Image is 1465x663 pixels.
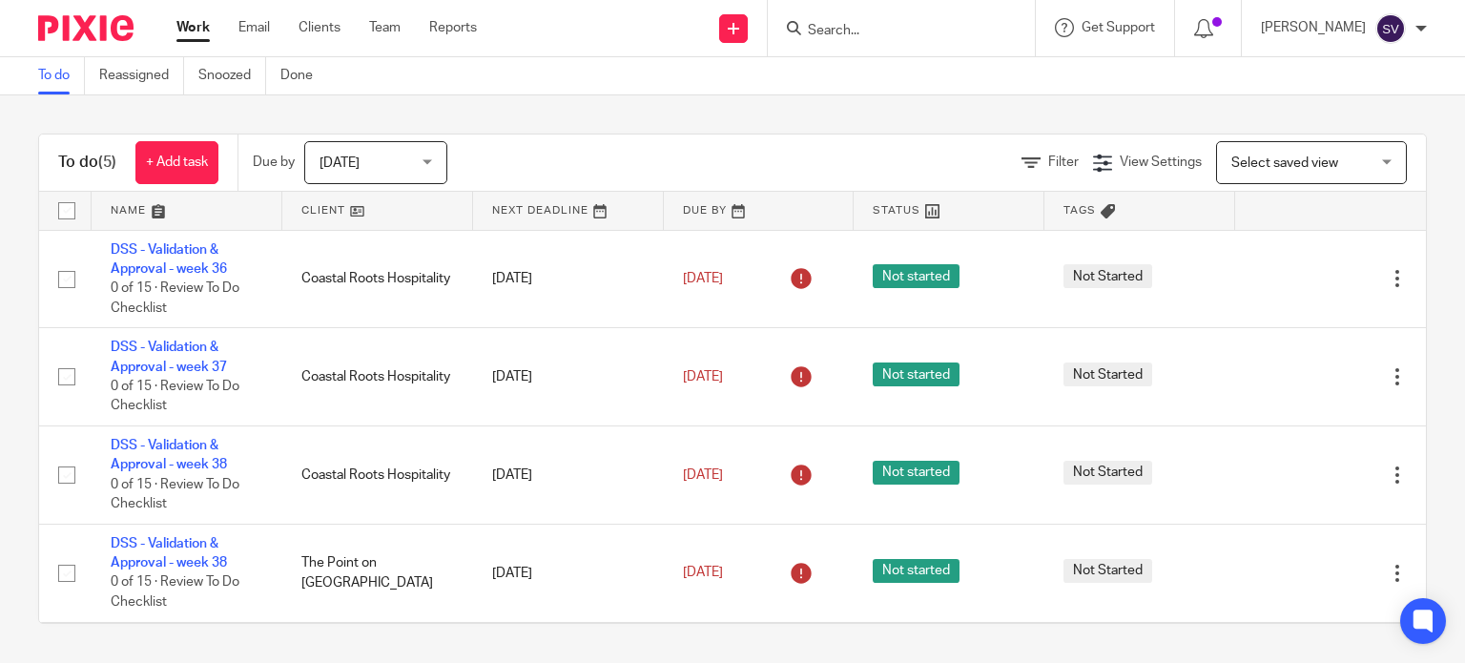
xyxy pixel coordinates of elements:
[369,18,401,37] a: Team
[1082,21,1155,34] span: Get Support
[1063,205,1096,216] span: Tags
[1120,155,1202,169] span: View Settings
[1063,559,1152,583] span: Not Started
[198,57,266,94] a: Snoozed
[111,281,239,315] span: 0 of 15 · Review To Do Checklist
[135,141,218,184] a: + Add task
[111,243,227,276] a: DSS - Validation & Approval - week 36
[238,18,270,37] a: Email
[98,155,116,170] span: (5)
[38,15,134,41] img: Pixie
[38,57,85,94] a: To do
[873,559,959,583] span: Not started
[873,363,959,386] span: Not started
[1063,264,1152,288] span: Not Started
[280,57,327,94] a: Done
[683,468,723,482] span: [DATE]
[111,576,239,610] span: 0 of 15 · Review To Do Checklist
[111,341,227,373] a: DSS - Validation & Approval - week 37
[320,156,360,170] span: [DATE]
[1261,18,1366,37] p: [PERSON_NAME]
[282,524,473,622] td: The Point on [GEOGRAPHIC_DATA]
[299,18,340,37] a: Clients
[1375,13,1406,44] img: svg%3E
[99,57,184,94] a: Reassigned
[873,461,959,485] span: Not started
[1063,363,1152,386] span: Not Started
[1048,155,1079,169] span: Filter
[683,567,723,580] span: [DATE]
[282,230,473,328] td: Coastal Roots Hospitality
[473,426,664,525] td: [DATE]
[473,524,664,622] td: [DATE]
[111,478,239,511] span: 0 of 15 · Review To Do Checklist
[429,18,477,37] a: Reports
[111,537,227,570] a: DSS - Validation & Approval - week 38
[58,153,116,173] h1: To do
[806,23,978,40] input: Search
[1231,156,1338,170] span: Select saved view
[873,264,959,288] span: Not started
[683,272,723,285] span: [DATE]
[111,380,239,413] span: 0 of 15 · Review To Do Checklist
[282,328,473,426] td: Coastal Roots Hospitality
[473,230,664,328] td: [DATE]
[253,153,295,172] p: Due by
[683,370,723,383] span: [DATE]
[473,328,664,426] td: [DATE]
[176,18,210,37] a: Work
[282,426,473,525] td: Coastal Roots Hospitality
[1063,461,1152,485] span: Not Started
[111,439,227,471] a: DSS - Validation & Approval - week 38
